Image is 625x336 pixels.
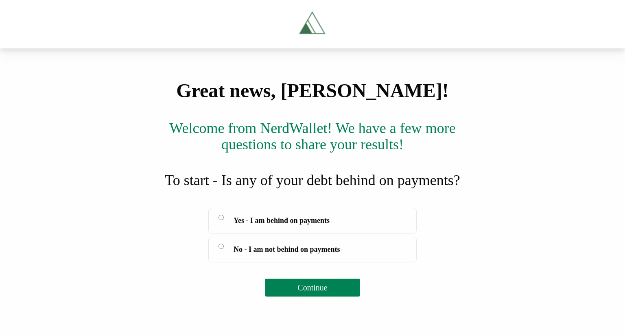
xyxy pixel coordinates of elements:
[234,215,330,226] span: Yes - I am behind on payments
[294,7,330,42] img: Tryascend.com
[219,215,224,220] input: Yes - I am behind on payments
[258,7,367,42] a: Tryascend.com
[234,244,340,255] span: No - I am not behind on payments
[156,120,469,153] div: Welcome from NerdWallet! We have a few more questions to share your results!
[297,283,327,292] span: Continue
[219,244,224,249] input: No - I am not behind on payments
[265,279,360,297] button: Continue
